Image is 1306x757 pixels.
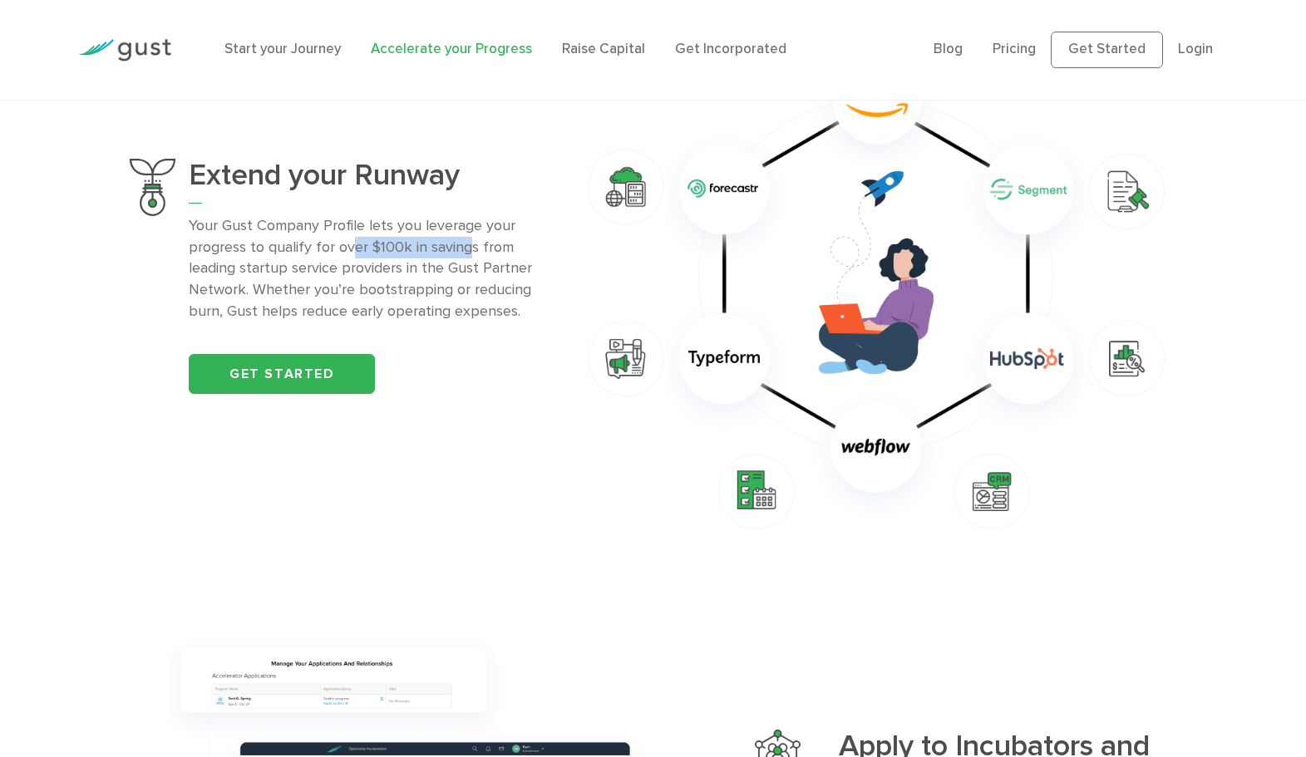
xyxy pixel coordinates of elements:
[562,41,645,57] a: Raise Capital
[371,41,532,57] a: Accelerate your Progress
[224,41,341,57] a: Start your Journey
[1051,32,1163,68] a: Get Started
[189,159,551,203] h3: Extend your Runway
[1178,41,1213,57] a: Login
[993,41,1036,57] a: Pricing
[934,41,963,57] a: Blog
[675,41,786,57] a: Get Incorporated
[78,39,171,61] img: Gust Logo
[189,215,551,323] p: Your Gust Company Profile lets you leverage your progress to qualify for over $100k in savings fr...
[189,354,375,394] a: Get started
[130,159,175,215] img: Extend Your Runway
[576,11,1175,542] img: Extend Your Runway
